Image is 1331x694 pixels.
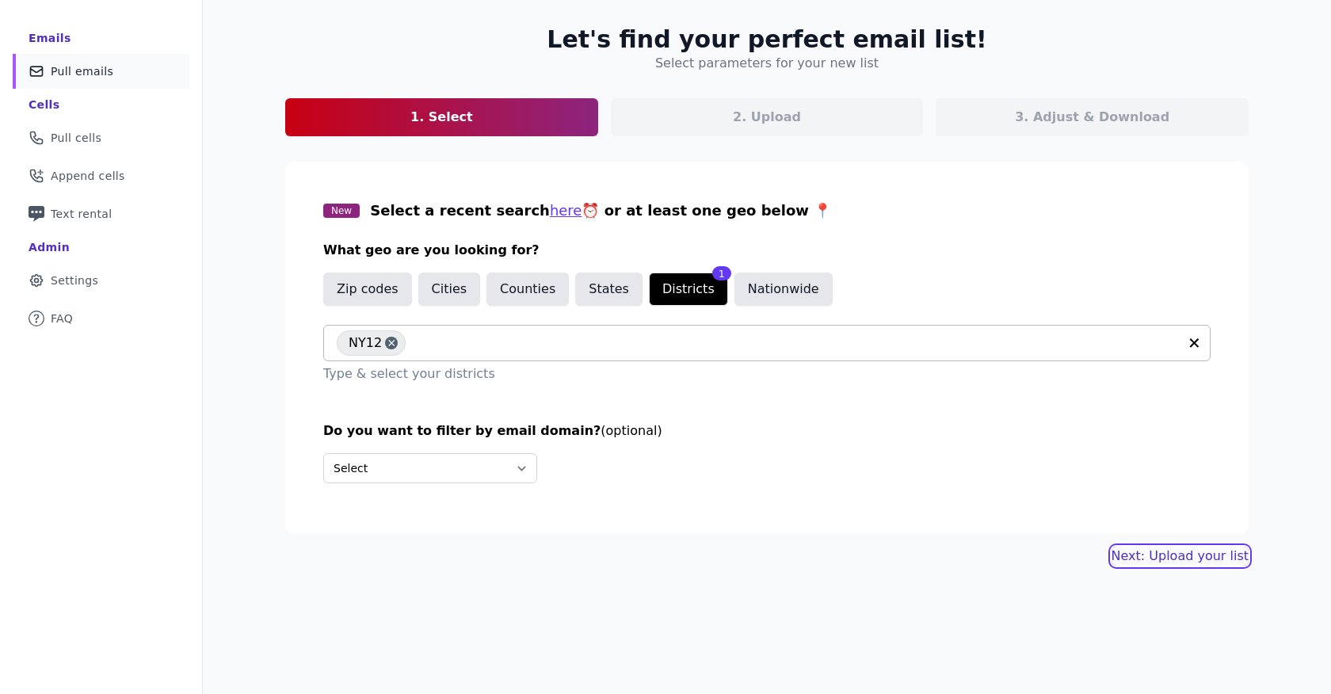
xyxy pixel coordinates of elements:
p: Type & select your districts [323,364,1211,383]
button: Counties [486,273,569,306]
button: Nationwide [734,273,833,306]
div: Emails [29,30,71,46]
a: Next: Upload your list [1112,547,1249,566]
span: (optional) [601,423,662,438]
span: Settings [51,273,98,288]
span: Pull cells [51,130,101,146]
div: Cells [29,97,59,112]
a: Pull cells [13,120,189,155]
span: Do you want to filter by email domain? [323,423,601,438]
h4: Select parameters for your new list [655,54,879,73]
a: Settings [13,263,189,298]
span: New [323,204,360,218]
a: FAQ [13,301,189,336]
button: States [575,273,643,306]
p: 1. Select [410,108,473,127]
h2: Let's find your perfect email list! [547,25,986,54]
div: 1 [712,266,731,280]
span: Append cells [51,168,125,184]
div: Admin [29,239,70,255]
span: NY12 [349,330,382,356]
button: Districts [649,273,728,306]
h3: What geo are you looking for? [323,241,1211,260]
a: Pull emails [13,54,189,89]
a: Append cells [13,158,189,193]
p: 3. Adjust & Download [1015,108,1169,127]
span: FAQ [51,311,73,326]
a: Text rental [13,196,189,231]
a: 1. Select [285,98,598,136]
button: Zip codes [323,273,412,306]
p: 2. Upload [733,108,801,127]
span: Select a recent search ⏰ or at least one geo below 📍 [370,202,831,219]
button: here [550,200,582,222]
button: Cities [418,273,481,306]
span: Pull emails [51,63,113,79]
span: Text rental [51,206,113,222]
